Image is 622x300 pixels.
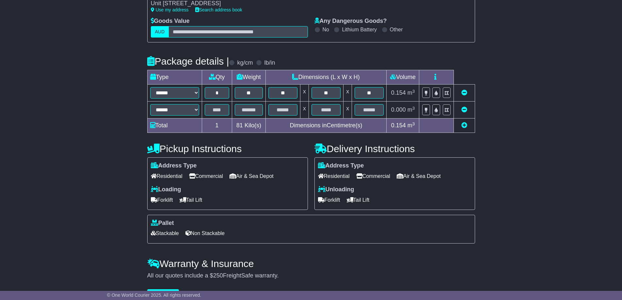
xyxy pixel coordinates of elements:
[318,171,350,181] span: Residential
[213,272,223,279] span: 250
[318,186,354,193] label: Unloading
[461,122,467,129] a: Add new item
[314,18,387,25] label: Any Dangerous Goods?
[318,162,364,169] label: Address Type
[390,26,403,33] label: Other
[147,143,308,154] h4: Pickup Instructions
[461,106,467,113] a: Remove this item
[151,195,173,205] span: Forklift
[265,70,387,85] td: Dimensions (L x W x H)
[356,171,390,181] span: Commercial
[185,228,225,238] span: Non Stackable
[180,195,202,205] span: Tail Lift
[151,171,183,181] span: Residential
[147,118,202,133] td: Total
[391,89,406,96] span: 0.154
[407,106,415,113] span: m
[397,171,441,181] span: Air & Sea Depot
[412,106,415,111] sup: 3
[342,26,377,33] label: Lithium Battery
[147,70,202,85] td: Type
[237,59,253,67] label: kg/cm
[107,292,201,298] span: © One World Courier 2025. All rights reserved.
[412,121,415,126] sup: 3
[407,89,415,96] span: m
[300,102,309,118] td: x
[147,258,475,269] h4: Warranty & Insurance
[314,143,475,154] h4: Delivery Instructions
[202,70,232,85] td: Qty
[189,171,223,181] span: Commercial
[151,228,179,238] span: Stackable
[147,56,229,67] h4: Package details |
[387,70,419,85] td: Volume
[236,122,243,129] span: 81
[323,26,329,33] label: No
[343,102,352,118] td: x
[318,195,340,205] span: Forklift
[151,186,181,193] label: Loading
[232,70,266,85] td: Weight
[202,118,232,133] td: 1
[461,89,467,96] a: Remove this item
[151,220,174,227] label: Pallet
[391,122,406,129] span: 0.154
[230,171,274,181] span: Air & Sea Depot
[151,18,190,25] label: Goods Value
[232,118,266,133] td: Kilo(s)
[300,85,309,102] td: x
[195,7,242,12] a: Search address book
[407,122,415,129] span: m
[151,162,197,169] label: Address Type
[151,7,189,12] a: Use my address
[147,272,475,279] div: All our quotes include a $ FreightSafe warranty.
[265,118,387,133] td: Dimensions in Centimetre(s)
[347,195,370,205] span: Tail Lift
[391,106,406,113] span: 0.000
[151,26,169,38] label: AUD
[264,59,275,67] label: lb/in
[343,85,352,102] td: x
[412,89,415,94] sup: 3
